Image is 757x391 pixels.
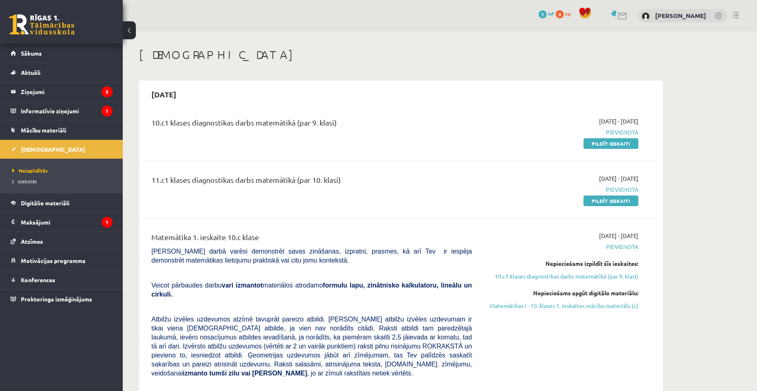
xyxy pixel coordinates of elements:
a: Digitālie materiāli [11,193,113,212]
span: [DATE] - [DATE] [599,231,638,240]
a: [DEMOGRAPHIC_DATA] [11,140,113,159]
span: Motivācijas programma [21,257,86,264]
a: Ziņojumi3 [11,82,113,101]
h2: [DATE] [143,85,185,104]
span: [DATE] - [DATE] [599,174,638,183]
div: Nepieciešams izpildīt šīs ieskaites: [484,259,638,268]
span: Izlabotās [12,178,37,184]
div: 11.c1 klases diagnostikas darbs matemātikā (par 10. klasi) [151,174,472,189]
a: Mācību materiāli [11,121,113,139]
span: Pievienota [484,185,638,194]
i: 1 [101,106,113,117]
legend: Informatīvie ziņojumi [21,101,113,120]
b: vari izmantot [222,282,263,289]
legend: Maksājumi [21,213,113,231]
span: Mācību materiāli [21,126,66,134]
span: Atzīmes [21,238,43,245]
span: Digitālie materiāli [21,199,70,207]
b: izmanto [183,370,207,377]
legend: Ziņojumi [21,82,113,101]
a: Konferences [11,270,113,289]
span: Proktoringa izmēģinājums [21,295,92,303]
span: 0 [556,10,564,18]
span: Atbilžu izvēles uzdevumos atzīmē tavuprāt pareizo atbildi. [PERSON_NAME] atbilžu izvēles uzdevuma... [151,316,472,377]
span: Konferences [21,276,55,283]
span: mP [548,10,554,17]
span: Pievienota [484,128,638,137]
a: Rīgas 1. Tālmācības vidusskola [9,14,74,35]
a: Neizpildītās [12,167,115,174]
a: 10.c1 klases diagnostikas darbs matemātikā (par 9. klasi) [484,272,638,281]
img: Mareks Grāve [642,12,650,20]
span: xp [565,10,570,17]
a: Matemātikas I - 10. klases 1. ieskaites mācību materiāls (c) [484,301,638,310]
a: Informatīvie ziņojumi1 [11,101,113,120]
span: [DATE] - [DATE] [599,117,638,126]
h1: [DEMOGRAPHIC_DATA] [139,48,663,62]
a: Maksājumi1 [11,213,113,231]
div: Nepieciešams apgūt digitālo materiālu: [484,289,638,297]
a: [PERSON_NAME] [655,11,706,20]
span: Aktuāli [21,69,41,76]
span: Veicot pārbaudes darbu materiālos atrodamo [151,282,472,298]
a: Atzīmes [11,232,113,251]
span: [DEMOGRAPHIC_DATA] [21,146,85,153]
a: Pildīt ieskaiti [584,138,638,149]
a: Sākums [11,44,113,63]
a: Proktoringa izmēģinājums [11,290,113,308]
div: Matemātika 1. ieskaite 10.c klase [151,231,472,247]
span: Pievienota [484,243,638,251]
a: Izlabotās [12,178,115,185]
span: [PERSON_NAME] darbā varēsi demonstrēt savas zināšanas, izpratni, prasmes, kā arī Tev ir iespēja d... [151,248,472,264]
i: 3 [101,86,113,97]
a: Motivācijas programma [11,251,113,270]
a: 1 mP [538,10,554,17]
b: formulu lapu, zinātnisko kalkulatoru, lineālu un cirkuli. [151,282,472,298]
div: 10.c1 klases diagnostikas darbs matemātikā (par 9. klasi) [151,117,472,132]
a: Aktuāli [11,63,113,82]
i: 1 [101,217,113,228]
a: Pildīt ieskaiti [584,195,638,206]
a: 0 xp [556,10,575,17]
span: 1 [538,10,547,18]
span: Neizpildītās [12,167,48,174]
span: Sākums [21,49,42,57]
b: tumši zilu vai [PERSON_NAME] [209,370,307,377]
